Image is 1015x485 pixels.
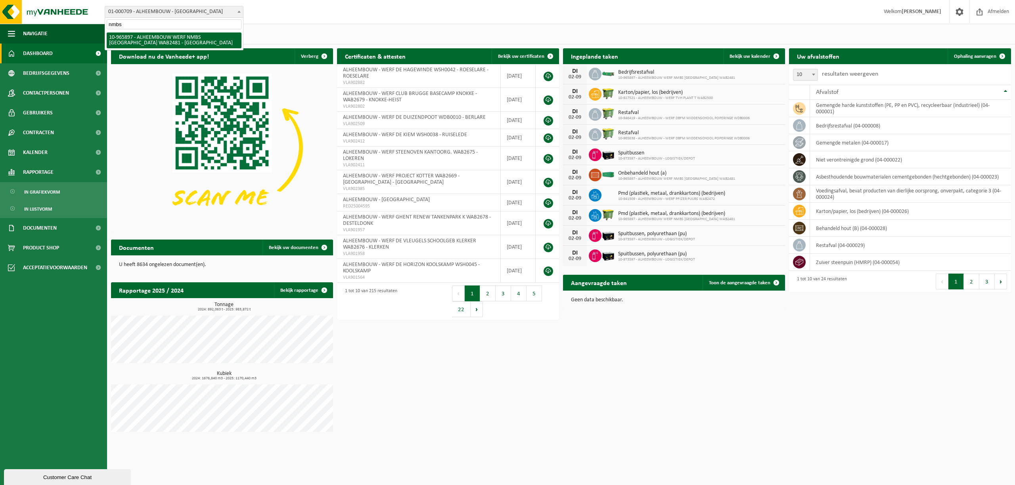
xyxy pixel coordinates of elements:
div: DI [567,129,583,135]
button: 5 [527,285,542,301]
span: Bedrijfsrestafval [618,69,735,76]
span: In lijstvorm [24,202,52,217]
span: Spuitbussen [618,150,695,156]
h2: Documenten [111,240,162,255]
div: 02-09 [567,256,583,262]
a: Bekijk uw certificaten [492,48,558,64]
span: 10 [793,69,818,81]
span: ALHEEMBOUW - WERF DE VLEUGELS SCHOOLGEB KLERKER WAB2676 - KLERKEN [343,238,476,250]
a: In lijstvorm [2,201,105,216]
div: DI [567,149,583,155]
img: WB-0660-HPE-GN-50 [601,107,615,120]
span: ALHEEMBOUW - WERF GHENT RENEW TANKENPARK K WAB2678 - DESTELDONK [343,214,491,226]
span: Bekijk uw kalender [730,54,770,59]
span: RED25004595 [343,203,494,209]
span: VLA902385 [343,186,494,192]
div: DI [567,169,583,175]
button: Verberg [295,48,332,64]
span: ALHEEMBOUW - WERF STEENOVEN KANTOORG. WAB2675 - LOKEREN [343,149,478,162]
span: VLA902509 [343,121,494,127]
span: Restafval [618,130,750,136]
span: VLA902412 [343,138,494,145]
span: Spuitbussen, polyurethaan (pu) [618,231,695,237]
iframe: chat widget [4,468,132,485]
button: 22 [452,301,471,317]
span: Rapportage [23,162,54,182]
span: Documenten [23,218,57,238]
a: Ophaling aanvragen [948,48,1010,64]
td: behandeld hout (B) (04-000028) [810,220,1011,237]
span: Pmd (plastiek, metaal, drankkartons) (bedrijven) [618,211,735,217]
td: karton/papier, los (bedrijven) (04-000026) [810,203,1011,220]
span: Contactpersonen [23,83,69,103]
span: Karton/papier, los (bedrijven) [618,89,713,96]
h2: Ingeplande taken [563,48,626,64]
img: WB-1100-HPE-GN-50 [601,208,615,221]
a: Bekijk rapportage [274,282,332,298]
span: Spuitbussen, polyurethaan (pu) [618,251,695,257]
div: DI [567,209,583,216]
span: Pmd (plastiek, metaal, drankkartons) (bedrijven) [618,190,725,197]
td: voedingsafval, bevat producten van dierlijke oorsprong, onverpakt, categorie 3 (04-000024) [810,185,1011,203]
span: Acceptatievoorwaarden [23,258,87,278]
div: DI [567,250,583,256]
button: 2 [480,285,496,301]
span: Bekijk uw certificaten [498,54,544,59]
button: 2 [964,274,979,289]
div: 02-09 [567,74,583,80]
span: 10-965638 - ALHEEMBOUW - WERF DBFM MIDDENSCHOOL POPERINGE WDB0006 [618,136,750,141]
span: Kalender [23,143,48,162]
td: [DATE] [501,211,536,235]
button: 3 [979,274,995,289]
span: 01-000709 - ALHEEMBOUW - OOSTNIEUWKERKE [105,6,243,18]
button: Next [471,301,483,317]
span: VLA901958 [343,251,494,257]
button: Next [995,274,1007,289]
div: DI [567,230,583,236]
span: ALHEEMBOUW - WERF DE HAGEWINDE WSH0042 - ROESELARE - ROESELARE [343,67,488,79]
p: U heeft 8634 ongelezen document(en). [119,262,325,268]
h2: Aangevraagde taken [563,275,635,290]
span: Dashboard [23,44,53,63]
span: 10-965897 - ALHEEMBOUW WERF NMBS [GEOGRAPHIC_DATA] WAB2481 [618,217,735,222]
span: 10-973597 - ALHEEMBOUW - LOGISTIEK/DEPOT [618,156,695,161]
a: Toon de aangevraagde taken [703,275,784,291]
span: 10-973597 - ALHEEMBOUW - LOGISTIEK/DEPOT [618,257,695,262]
h2: Certificaten & attesten [337,48,414,64]
td: [DATE] [501,112,536,129]
div: 02-09 [567,115,583,120]
span: 01-000709 - ALHEEMBOUW - OOSTNIEUWKERKE [105,6,243,17]
img: WB-1100-HPE-GN-50 [601,87,615,100]
button: 1 [948,274,964,289]
span: 2024: 892,063 t - 2025: 983,872 t [115,308,333,312]
img: PB-LB-0680-HPE-BK-11 [601,147,615,161]
div: 02-09 [567,95,583,100]
td: [DATE] [501,129,536,146]
label: resultaten weergeven [822,71,878,77]
td: restafval (04-000029) [810,237,1011,254]
td: [DATE] [501,146,536,170]
button: 4 [511,285,527,301]
span: 10-927521 - ALHEEMBOUW - WERF TVH PLANT T WAB2500 [618,96,713,101]
p: Geen data beschikbaar. [571,297,777,303]
span: Restafval [618,110,750,116]
span: Gebruikers [23,103,53,123]
span: VLA902882 [343,80,494,86]
h2: Rapportage 2025 / 2024 [111,282,192,298]
a: Bekijk uw documenten [262,240,332,255]
span: ALHEEMBOUW - [GEOGRAPHIC_DATA] [343,197,430,203]
strong: [PERSON_NAME] [902,9,941,15]
h3: Kubiek [115,371,333,380]
div: 02-09 [567,155,583,161]
span: Contracten [23,123,54,143]
td: gemengde metalen (04-000017) [810,134,1011,151]
span: ALHEEMBOUW - WERF DE DUIZENDPOOT WDB0010 - BERLARE [343,114,486,120]
a: Bekijk uw kalender [723,48,784,64]
span: Verberg [301,54,318,59]
button: Previous [936,274,948,289]
span: ALHEEMBOUW - WERF DE KIEM WSH0038 - RUISELEDE [343,132,467,138]
img: PB-LB-0680-HPE-BK-11 [601,248,615,262]
a: In grafiekvorm [2,184,105,199]
td: [DATE] [501,64,536,88]
span: VLA901957 [343,227,494,233]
